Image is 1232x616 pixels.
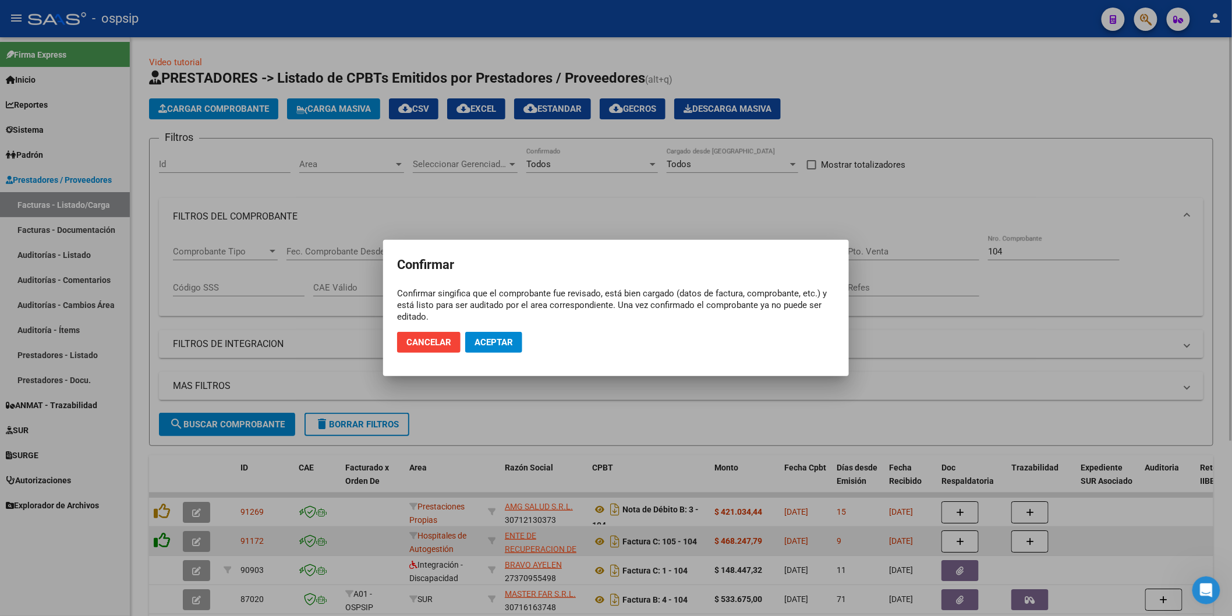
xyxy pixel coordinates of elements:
iframe: Intercom live chat [1192,576,1220,604]
div: Confirmar singifica que el comprobante fue revisado, está bien cargado (datos de factura, comprob... [397,288,835,323]
span: Aceptar [475,337,513,348]
h2: Confirmar [397,254,835,276]
button: Cancelar [397,332,461,353]
span: Cancelar [406,337,451,348]
button: Aceptar [465,332,522,353]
